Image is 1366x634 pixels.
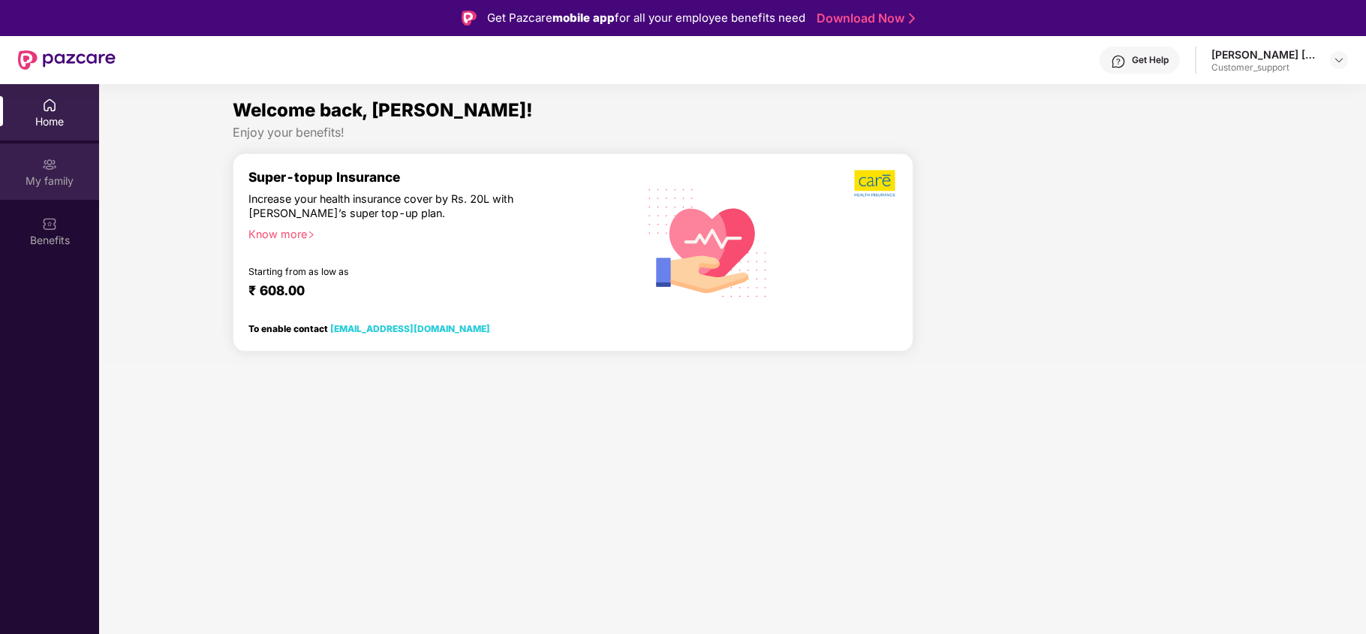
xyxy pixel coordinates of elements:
[42,157,57,172] img: svg+xml;base64,PHN2ZyB3aWR0aD0iMjAiIGhlaWdodD0iMjAiIHZpZXdCb3g9IjAgMCAyMCAyMCIgZmlsbD0ibm9uZSIgeG...
[1111,54,1126,69] img: svg+xml;base64,PHN2ZyBpZD0iSGVscC0zMngzMiIgeG1sbnM9Imh0dHA6Ly93d3cudzMub3JnLzIwMDAvc3ZnIiB3aWR0aD...
[636,169,780,315] img: svg+xml;base64,PHN2ZyB4bWxucz0iaHR0cDovL3d3dy53My5vcmcvMjAwMC9zdmciIHhtbG5zOnhsaW5rPSJodHRwOi8vd3...
[909,11,915,26] img: Stroke
[248,169,627,185] div: Super-topup Insurance
[462,11,477,26] img: Logo
[487,9,805,27] div: Get Pazcare for all your employee benefits need
[42,216,57,231] img: svg+xml;base64,PHN2ZyBpZD0iQmVuZWZpdHMiIHhtbG5zPSJodHRwOi8vd3d3LnczLm9yZy8yMDAwL3N2ZyIgd2lkdGg9Ij...
[233,99,533,121] span: Welcome back, [PERSON_NAME]!
[248,323,490,334] div: To enable contact
[1333,54,1345,66] img: svg+xml;base64,PHN2ZyBpZD0iRHJvcGRvd24tMzJ4MzIiIHhtbG5zPSJodHRwOi8vd3d3LnczLm9yZy8yMDAwL3N2ZyIgd2...
[1132,54,1169,66] div: Get Help
[248,282,612,300] div: ₹ 608.00
[817,11,910,26] a: Download Now
[1211,62,1316,74] div: Customer_support
[248,266,564,276] div: Starting from as low as
[854,169,897,198] img: b5dec4f62d2307b9de63beb79f102df3.png
[552,11,615,25] strong: mobile app
[330,323,490,334] a: [EMAIL_ADDRESS][DOMAIN_NAME]
[1211,47,1316,62] div: [PERSON_NAME] [PERSON_NAME]
[248,192,562,220] div: Increase your health insurance cover by Rs. 20L with [PERSON_NAME]’s super top-up plan.
[42,98,57,113] img: svg+xml;base64,PHN2ZyBpZD0iSG9tZSIgeG1sbnM9Imh0dHA6Ly93d3cudzMub3JnLzIwMDAvc3ZnIiB3aWR0aD0iMjAiIG...
[248,227,618,237] div: Know more
[307,231,315,239] span: right
[18,50,116,70] img: New Pazcare Logo
[233,125,1233,140] div: Enjoy your benefits!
